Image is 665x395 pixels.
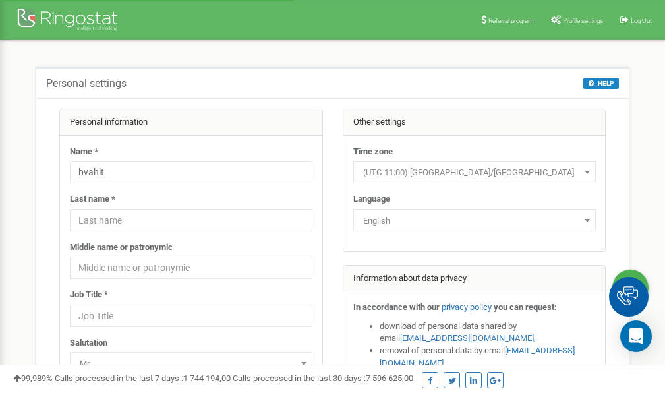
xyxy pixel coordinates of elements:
[380,320,596,345] li: download of personal data shared by email ,
[631,17,652,24] span: Log Out
[353,209,596,231] span: English
[358,212,591,230] span: English
[353,146,393,158] label: Time zone
[46,78,127,90] h5: Personal settings
[70,161,312,183] input: Name
[400,333,534,343] a: [EMAIL_ADDRESS][DOMAIN_NAME]
[353,193,390,206] label: Language
[442,302,492,312] a: privacy policy
[233,373,413,383] span: Calls processed in the last 30 days :
[563,17,603,24] span: Profile settings
[183,373,231,383] u: 1 744 194,00
[343,109,606,136] div: Other settings
[380,345,596,369] li: removal of personal data by email ,
[70,257,312,279] input: Middle name or patronymic
[60,109,322,136] div: Personal information
[583,78,619,89] button: HELP
[70,209,312,231] input: Last name
[620,320,652,352] div: Open Intercom Messenger
[70,241,173,254] label: Middle name or patronymic
[358,164,591,182] span: (UTC-11:00) Pacific/Midway
[494,302,557,312] strong: you can request:
[70,146,98,158] label: Name *
[353,161,596,183] span: (UTC-11:00) Pacific/Midway
[70,193,115,206] label: Last name *
[74,355,308,373] span: Mr.
[55,373,231,383] span: Calls processed in the last 7 days :
[343,266,606,292] div: Information about data privacy
[366,373,413,383] u: 7 596 625,00
[70,352,312,375] span: Mr.
[70,305,312,327] input: Job Title
[488,17,534,24] span: Referral program
[70,289,108,301] label: Job Title *
[70,337,107,349] label: Salutation
[353,302,440,312] strong: In accordance with our
[13,373,53,383] span: 99,989%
